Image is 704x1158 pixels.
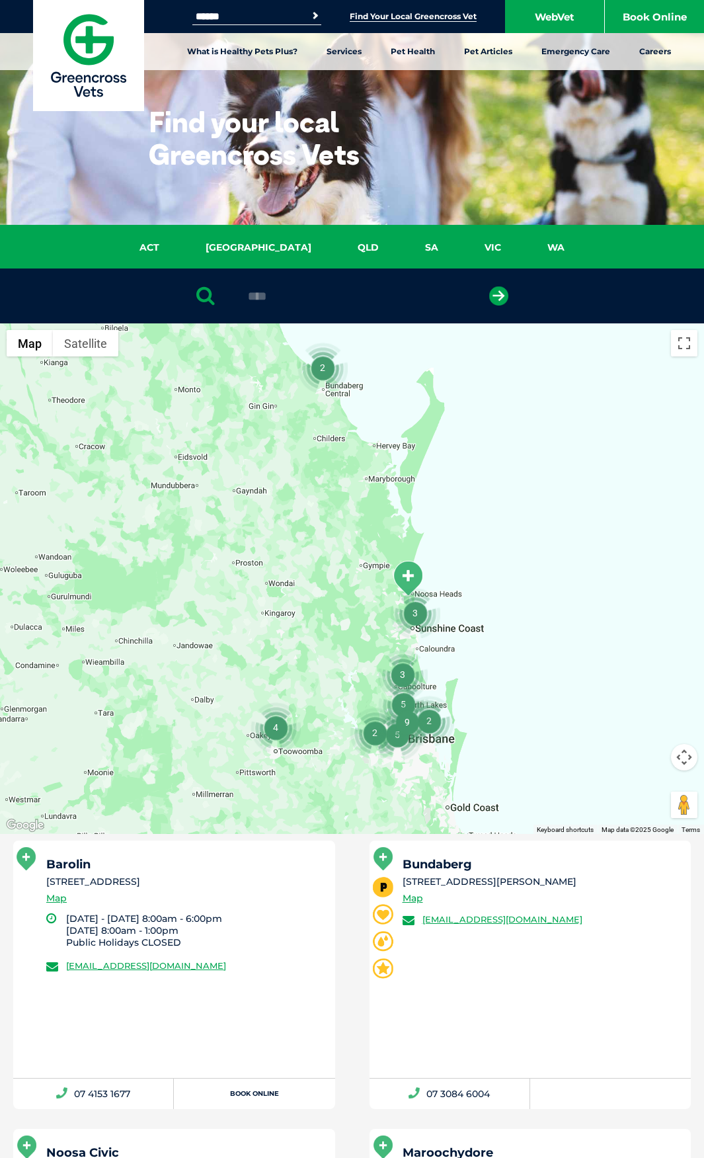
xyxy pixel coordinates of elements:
[3,817,47,834] img: Google
[682,826,700,833] a: Terms (opens in new tab)
[149,106,410,171] h1: Find your local Greencross Vets
[182,240,334,255] a: [GEOGRAPHIC_DATA]
[450,33,527,70] a: Pet Articles
[403,875,680,889] li: [STREET_ADDRESS][PERSON_NAME]
[53,330,118,356] button: Show satellite imagery
[46,875,323,889] li: [STREET_ADDRESS]
[403,891,423,906] a: Map
[66,960,226,971] a: [EMAIL_ADDRESS][DOMAIN_NAME]
[537,825,594,835] button: Keyboard shortcuts
[390,588,440,638] div: 3
[403,858,680,870] h5: Bundaberg
[602,826,674,833] span: Map data ©2025 Google
[7,330,53,356] button: Show street map
[524,240,588,255] a: WA
[671,330,697,356] button: Toggle fullscreen view
[3,817,47,834] a: Open this area in Google Maps (opens a new window)
[376,33,450,70] a: Pet Health
[46,891,67,906] a: Map
[370,1079,530,1109] a: 07 3084 6004
[461,240,524,255] a: VIC
[334,240,402,255] a: QLD
[297,343,348,393] div: 2
[46,858,323,870] h5: Barolin
[382,697,432,747] div: 9
[312,33,376,70] a: Services
[116,240,182,255] a: ACT
[251,702,301,753] div: 4
[391,560,424,597] div: Noosa Civic
[309,9,322,22] button: Search
[13,1079,174,1109] a: 07 4153 1677
[625,33,685,70] a: Careers
[377,649,428,700] div: 3
[422,914,582,925] a: [EMAIL_ADDRESS][DOMAIN_NAME]
[378,679,428,729] div: 5
[350,11,477,22] a: Find Your Local Greencross Vet
[173,33,312,70] a: What is Healthy Pets Plus?
[527,33,625,70] a: Emergency Care
[350,708,400,758] div: 2
[66,913,323,949] li: [DATE] - [DATE] 8:00am - 6:00pm [DATE] 8:00am - 1:00pm ﻿Public Holidays ﻿CLOSED
[174,1079,334,1109] a: Book Online
[372,710,422,760] div: 5
[671,744,697,770] button: Map camera controls
[404,696,454,746] div: 2
[671,792,697,818] button: Drag Pegman onto the map to open Street View
[402,240,461,255] a: SA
